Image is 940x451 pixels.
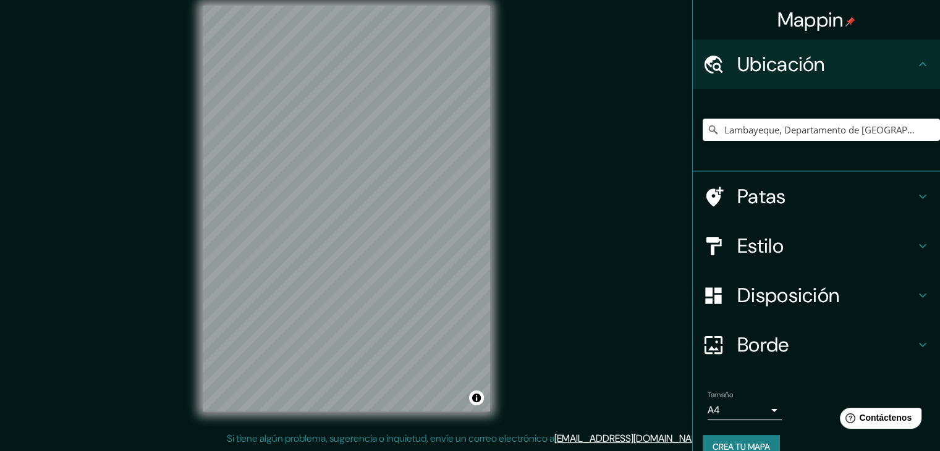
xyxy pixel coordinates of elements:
div: Patas [693,172,940,221]
div: Ubicación [693,40,940,89]
a: [EMAIL_ADDRESS][DOMAIN_NAME] [554,432,707,445]
div: Borde [693,320,940,369]
button: Activar o desactivar atribución [469,390,484,405]
font: Estilo [737,233,784,259]
font: Borde [737,332,789,358]
input: Elige tu ciudad o zona [703,119,940,141]
font: Disposición [737,282,839,308]
font: Ubicación [737,51,825,77]
div: A4 [708,400,782,420]
font: Si tiene algún problema, sugerencia o inquietud, envíe un correo electrónico a [227,432,554,445]
iframe: Lanzador de widgets de ayuda [830,403,926,437]
font: Mappin [777,7,844,33]
div: Estilo [693,221,940,271]
font: Tamaño [708,390,733,400]
div: Disposición [693,271,940,320]
img: pin-icon.png [845,17,855,27]
canvas: Mapa [203,6,490,411]
font: Patas [737,183,786,209]
font: A4 [708,403,720,416]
